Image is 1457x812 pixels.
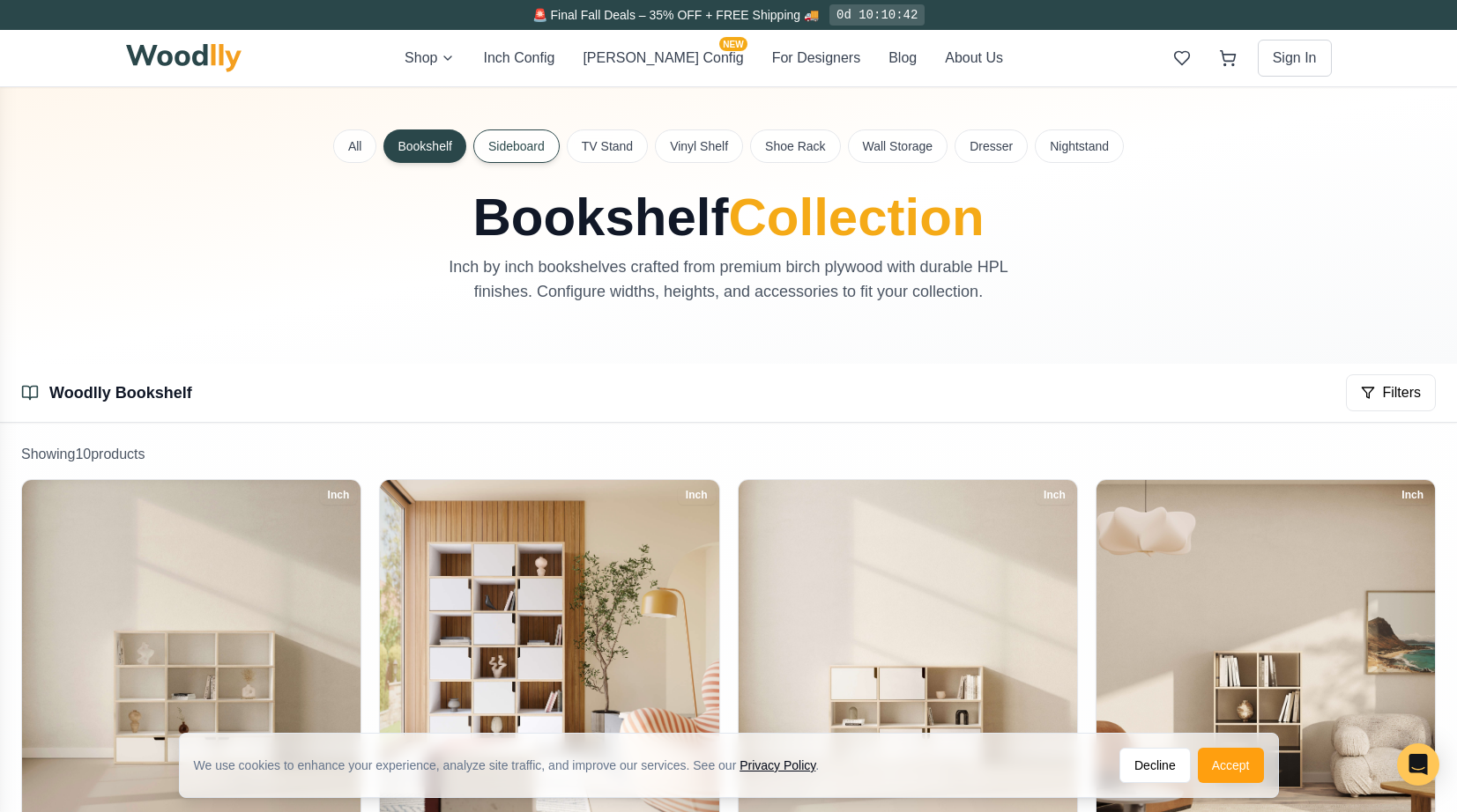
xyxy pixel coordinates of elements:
div: 0d 10:10:42 [829,4,925,26]
button: Inch Config [483,48,554,69]
p: Inch by inch bookshelves crafted from premium birch plywood with durable HPL finishes. Configure ... [433,255,1025,304]
div: Inch [1394,485,1431,505]
button: Accept [1198,748,1264,783]
div: Inch [678,485,716,505]
button: [PERSON_NAME] ConfigNEW [583,48,743,69]
button: Sideboard [473,129,560,163]
button: Bookshelf [383,129,465,163]
button: Nightstand [1035,129,1124,163]
button: All [333,129,377,163]
div: Inch [1036,485,1074,505]
button: TV Stand [567,129,648,163]
span: Collection [729,188,985,247]
button: Decline [1119,748,1191,783]
div: Inch [320,485,358,505]
button: Shop [405,48,455,69]
button: Shoe Rack [750,129,840,163]
div: We use cookies to enhance your experience, analyze site traffic, and improve our services. See our . [194,757,834,774]
span: 🚨 Final Fall Deals – 35% OFF + FREE Shipping 🚚 [532,8,819,22]
h1: Bookshelf [334,191,1124,244]
button: Dresser [955,129,1028,163]
button: Wall Storage [848,129,948,163]
button: Filters [1346,374,1436,411]
button: Sign In [1258,40,1332,77]
button: About Us [945,48,1003,69]
button: Blog [888,48,917,69]
span: Filters [1382,382,1421,403]
a: Woodlly Bookshelf [49,384,192,402]
img: Woodlly [126,44,242,72]
button: For Designers [772,48,860,69]
div: Open Intercom Messenger [1397,743,1439,786]
p: Showing 10 product s [21,444,1436,465]
span: NEW [719,37,747,51]
button: Vinyl Shelf [655,129,743,163]
a: Privacy Policy [740,758,815,772]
